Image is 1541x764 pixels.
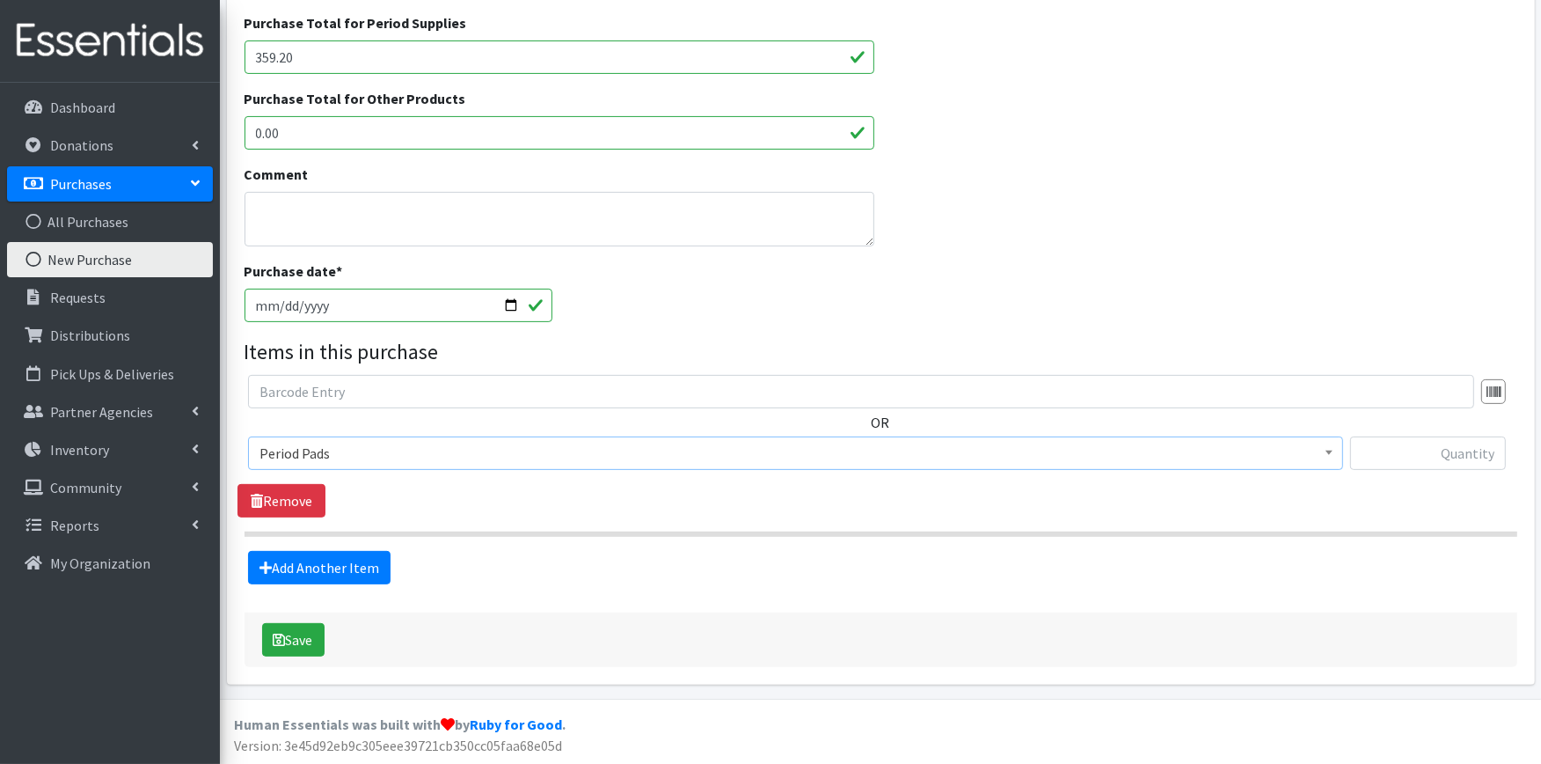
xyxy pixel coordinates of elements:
span: Version: 3e45d92eb9c305eee39721cb350cc05faa68e05d [234,737,562,754]
label: Purchase date [245,261,343,282]
p: Reports [50,517,99,534]
a: Requests [7,280,213,315]
p: Pick Ups & Deliveries [50,365,174,383]
p: Partner Agencies [50,403,153,421]
a: Ruby for Good [470,716,562,733]
a: My Organization [7,546,213,581]
a: Pick Ups & Deliveries [7,356,213,392]
img: HumanEssentials [7,11,213,70]
p: Requests [50,289,106,306]
label: Purchase Total for Period Supplies [245,12,467,33]
span: Period Pads [259,441,1332,466]
a: Partner Agencies [7,394,213,430]
p: Dashboard [50,99,115,116]
p: Inventory [50,441,109,459]
input: Quantity [1350,437,1506,470]
a: Community [7,470,213,505]
p: Donations [50,136,113,154]
label: Comment [245,164,309,185]
input: Barcode Entry [248,375,1474,408]
a: Inventory [7,432,213,467]
abbr: required [337,262,343,280]
p: My Organization [50,555,150,572]
p: Community [50,479,121,496]
a: Donations [7,128,213,163]
legend: Items in this purchase [245,336,1517,368]
button: Save [262,623,325,657]
p: Purchases [50,175,112,193]
a: Add Another Item [248,551,391,584]
label: OR [872,412,890,433]
p: Distributions [50,327,130,344]
a: Dashboard [7,90,213,125]
a: Remove [237,484,325,518]
a: Distributions [7,318,213,353]
label: Purchase Total for Other Products [245,88,466,109]
strong: Human Essentials was built with by . [234,716,566,733]
a: All Purchases [7,204,213,239]
a: Reports [7,508,213,543]
span: Period Pads [248,437,1343,470]
a: Purchases [7,166,213,202]
a: New Purchase [7,242,213,277]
